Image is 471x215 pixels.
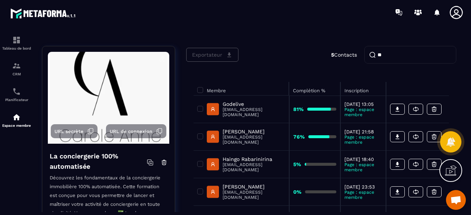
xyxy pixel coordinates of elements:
strong: 81% [293,106,304,112]
a: formationformationCRM [2,56,31,82]
button: URL de connexion [106,124,166,138]
a: schedulerschedulerPlanificateur [2,82,31,107]
img: formation [12,36,21,44]
strong: 76% [293,134,305,140]
img: formation [12,61,21,70]
a: automationsautomationsEspace membre [2,107,31,133]
p: Page : espace membre [344,162,382,172]
p: [EMAIL_ADDRESS][DOMAIN_NAME] [223,162,285,172]
p: Contacts [331,52,357,58]
a: Ouvrir le chat [446,190,466,210]
a: Haingo Rabarinirina[EMAIL_ADDRESS][DOMAIN_NAME] [207,156,285,172]
img: background [48,52,169,144]
th: Inscription [340,82,386,96]
p: [DATE] 23:53 [344,184,382,190]
p: [PERSON_NAME] [223,129,285,135]
th: Complétion % [289,82,340,96]
a: [PERSON_NAME][EMAIL_ADDRESS][DOMAIN_NAME] [207,129,285,145]
a: Godelive[EMAIL_ADDRESS][DOMAIN_NAME] [207,101,285,117]
button: URL secrète [51,124,98,138]
span: URL secrète [54,129,84,134]
img: logo [10,7,77,20]
p: CRM [2,72,31,76]
p: [EMAIL_ADDRESS][DOMAIN_NAME] [223,190,285,200]
strong: 0% [293,189,301,195]
p: Espace membre [2,123,31,128]
p: Tableau de bord [2,46,31,50]
p: [DATE] 13:05 [344,101,382,107]
p: Page : espace membre [344,190,382,200]
p: Godelive [223,101,285,107]
p: Page : espace membre [344,107,382,117]
p: Page : espace membre [344,135,382,145]
a: formationformationTableau de bord [2,30,31,56]
h4: La conciergerie 100% automatisée [50,151,147,172]
strong: 5% [293,161,301,167]
p: [EMAIL_ADDRESS][DOMAIN_NAME] [223,107,285,117]
p: [PERSON_NAME] [223,184,285,190]
p: Planificateur [2,98,31,102]
p: [DATE] 18:40 [344,157,382,162]
img: scheduler [12,87,21,96]
span: URL de connexion [110,129,152,134]
a: [PERSON_NAME][EMAIL_ADDRESS][DOMAIN_NAME] [207,184,285,200]
p: [EMAIL_ADDRESS][DOMAIN_NAME] [223,135,285,145]
th: Membre [194,82,289,96]
p: [DATE] 21:58 [344,129,382,135]
p: Haingo Rabarinirina [223,156,285,162]
img: automations [12,113,21,122]
strong: 5 [331,52,334,58]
